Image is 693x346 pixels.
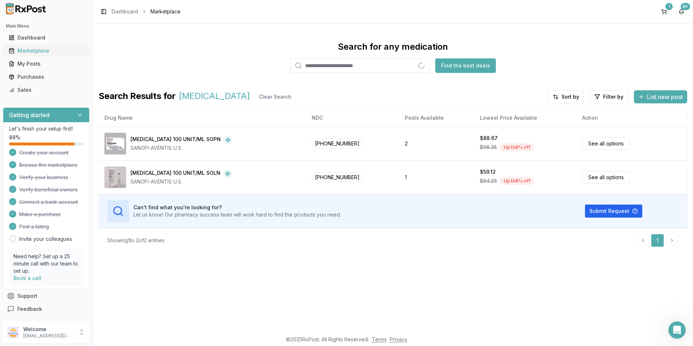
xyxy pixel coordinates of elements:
[130,136,221,144] div: [MEDICAL_DATA] 100 UNIT/ML SOPN
[582,137,630,150] a: See all options
[9,47,84,54] div: Marketplace
[17,305,42,313] span: Feedback
[13,253,79,275] p: Need help? Set up a 25 minute call with our team to set up.
[3,302,90,316] button: Feedback
[7,326,19,338] img: User avatar
[19,186,78,193] span: Verify beneficial owners
[435,58,496,73] button: Find the best deals
[399,109,474,127] th: Posts Available
[23,326,74,333] p: Welcome
[590,90,628,103] button: Filter by
[19,161,78,169] span: Browse the marketplace
[338,41,448,53] div: Search for any medication
[480,144,497,151] span: $96.38
[665,3,673,10] div: 1
[19,235,72,243] a: Invite your colleagues
[474,109,576,127] th: Lowest Price Available
[19,149,69,156] span: Create your account
[548,90,584,103] button: Sort by
[576,109,687,127] th: Action
[312,139,363,148] span: [PHONE_NUMBER]
[6,57,87,70] a: My Posts
[681,3,690,10] div: 9+
[372,336,387,342] a: Terms
[9,86,84,94] div: Sales
[23,333,74,339] p: [EMAIL_ADDRESS][DOMAIN_NAME]
[130,178,232,185] div: SANOFI-AVENTIS U.S.
[480,177,497,185] span: $64.26
[19,198,78,206] span: Connect a bank account
[603,93,623,100] span: Filter by
[500,177,534,185] div: Up to 8 % off
[3,32,90,44] button: Dashboard
[312,172,363,182] span: [PHONE_NUMBER]
[500,143,534,151] div: Up to 8 % off
[9,111,50,119] h3: Getting started
[3,289,90,302] button: Support
[658,6,670,17] button: 1
[6,44,87,57] a: Marketplace
[19,174,68,181] span: Verify your business
[480,168,496,176] div: $59.12
[112,8,180,15] nav: breadcrumb
[582,171,630,184] a: See all options
[3,58,90,70] button: My Posts
[6,83,87,96] a: Sales
[104,133,126,155] img: Lantus SoloStar 100 UNIT/ML SOPN
[150,8,180,15] span: Marketplace
[9,34,84,41] div: Dashboard
[306,109,399,127] th: NDC
[130,144,232,152] div: SANOFI-AVENTIS U.S.
[99,90,176,103] span: Search Results for
[390,336,407,342] a: Privacy
[561,93,579,100] span: Sort by
[3,84,90,96] button: Sales
[636,234,679,247] nav: pagination
[634,90,687,103] button: List new post
[676,6,687,17] button: 9+
[13,275,41,281] a: Book a call
[253,90,297,103] button: Clear Search
[6,23,87,29] h2: Main Menu
[647,92,683,101] span: List new post
[9,60,84,67] div: My Posts
[104,166,126,188] img: Lantus 100 UNIT/ML SOLN
[3,45,90,57] button: Marketplace
[651,234,664,247] a: 1
[99,109,306,127] th: Drug Name
[6,31,87,44] a: Dashboard
[399,127,474,160] td: 2
[585,205,642,218] button: Submit Request
[19,211,61,218] span: Make a purchase
[133,211,341,218] p: Let us know! Our pharmacy success team will work hard to find the products you need.
[9,134,20,141] span: 88 %
[19,223,49,230] span: Post a listing
[9,73,84,81] div: Purchases
[3,71,90,83] button: Purchases
[112,8,138,15] a: Dashboard
[668,321,686,339] iframe: Intercom live chat
[133,204,341,211] h3: Can't find what you're looking for?
[179,90,250,103] span: [MEDICAL_DATA]
[6,70,87,83] a: Purchases
[634,94,687,101] a: List new post
[9,125,83,132] p: Let's finish your setup first!
[399,160,474,194] td: 1
[480,135,498,142] div: $88.67
[130,169,220,178] div: [MEDICAL_DATA] 100 UNIT/ML SOLN
[107,237,165,244] div: Showing 1 to 2 of 2 entries
[3,3,49,15] img: RxPost Logo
